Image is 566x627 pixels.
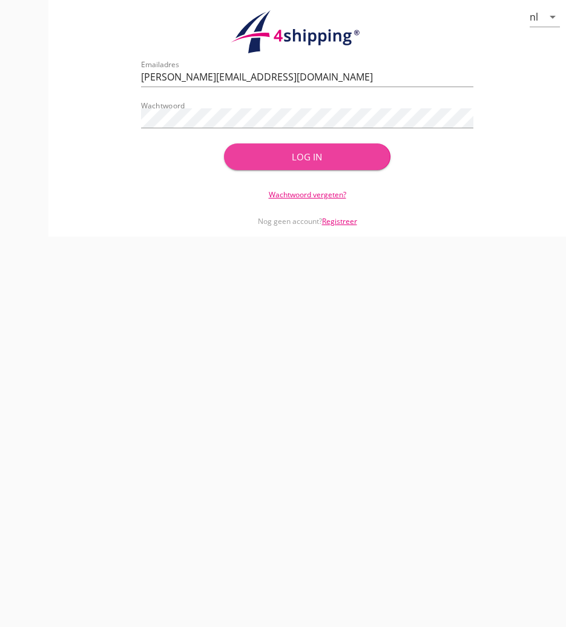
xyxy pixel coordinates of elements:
button: Log in [224,143,390,170]
div: Nog geen account? [141,200,473,227]
input: Emailadres [141,67,473,87]
div: Log in [243,150,370,164]
a: Registreer [322,216,357,226]
img: logo.1f945f1d.svg [229,10,386,54]
i: arrow_drop_down [545,10,560,24]
a: Wachtwoord vergeten? [269,189,346,200]
div: nl [530,11,538,22]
